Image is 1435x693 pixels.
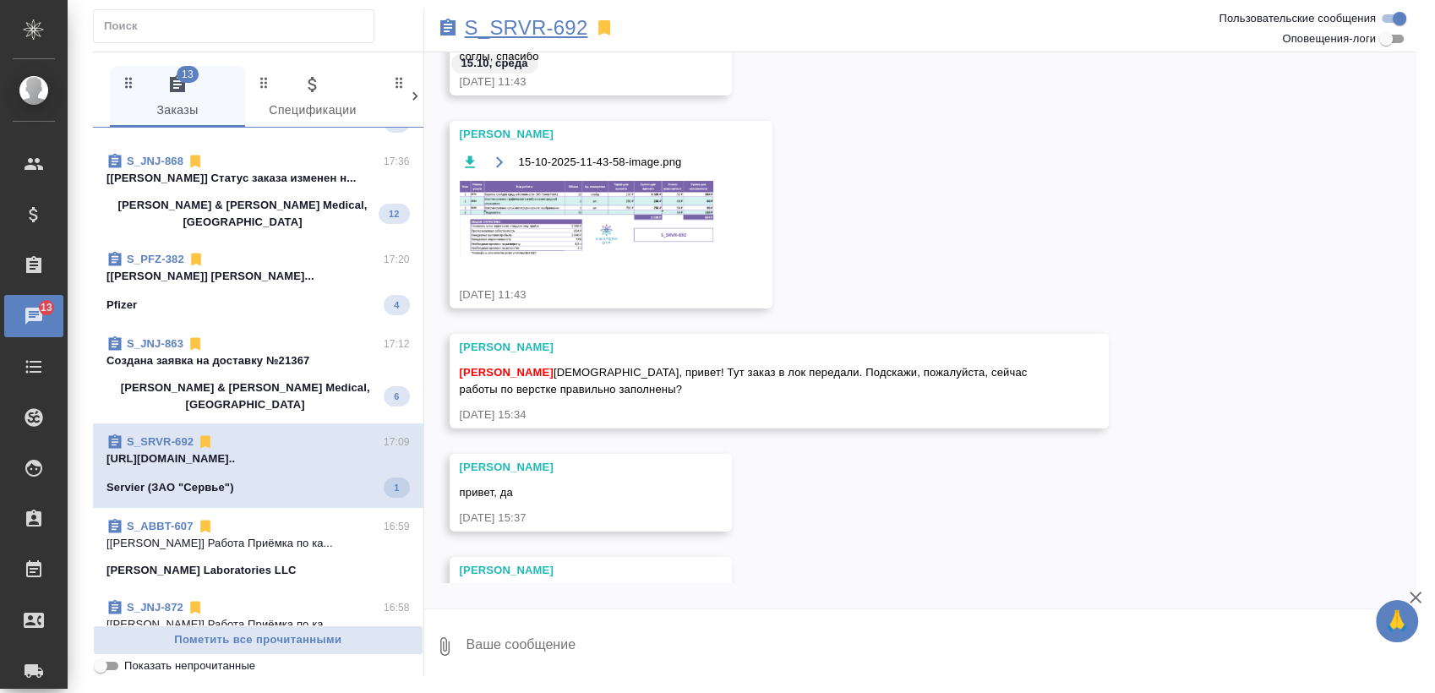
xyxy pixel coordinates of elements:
svg: Отписаться [187,153,204,170]
a: S_ABBT-607 [127,520,194,532]
p: 16:59 [384,518,410,535]
span: Спецификации [255,74,370,121]
p: 17:09 [384,434,410,450]
span: 13 [30,299,63,316]
p: [URL][DOMAIN_NAME].. [106,450,410,467]
div: S_ABBT-60716:59[[PERSON_NAME]] Работа Приёмка по ка...[PERSON_NAME] Laboratories LLC [93,508,423,589]
a: S_JNJ-872 [127,601,183,614]
a: S_JNJ-868 [127,155,183,167]
p: 16:58 [384,599,410,616]
p: [[PERSON_NAME]] Работа Приёмка по ка... [106,535,410,552]
span: Клиенты [390,74,505,121]
span: 1 [384,479,409,496]
div: S_PFZ-38217:20[[PERSON_NAME]] [PERSON_NAME]...Pfizer4 [93,241,423,325]
div: [PERSON_NAME] [460,459,673,476]
button: 🙏 [1376,600,1418,642]
a: 13 [4,295,63,337]
p: 15.10, среда [461,55,528,72]
div: [DATE] 11:43 [460,286,713,303]
p: [[PERSON_NAME]] Статус заказа изменен н... [106,170,410,187]
p: Создана заявка на доставку №21367 [106,352,410,369]
span: Оповещения-логи [1282,30,1376,47]
svg: Отписаться [188,251,205,268]
span: [DEMOGRAPHIC_DATA], привет! Тут заказ в лок передали. Подскажи, пожалуйста, сейчас работы по верс... [460,366,1031,396]
span: 12 [379,205,409,222]
div: [DATE] 15:37 [460,510,673,527]
div: S_JNJ-86817:36[[PERSON_NAME]] Статус заказа изменен н...[PERSON_NAME] & [PERSON_NAME] Medical, [G... [93,143,423,241]
span: Пользовательские сообщения [1219,10,1376,27]
p: [[PERSON_NAME]] Работа Приёмка по ка... [106,616,410,633]
div: S_SRVR-69217:09[URL][DOMAIN_NAME]..Servier (ЗАО "Сервье")1 [93,423,423,508]
svg: Отписаться [197,518,214,535]
a: S_JNJ-863 [127,337,183,350]
div: [DATE] 15:34 [460,407,1050,423]
a: S_SRVR-692 [465,19,588,36]
svg: Отписаться [187,336,204,352]
svg: Отписаться [187,599,204,616]
span: 6 [384,388,409,405]
p: Pfizer [106,297,137,314]
p: 17:12 [384,336,410,352]
button: Пометить все прочитанными [93,625,423,655]
div: [PERSON_NAME] [460,562,673,579]
input: Поиск [104,14,374,38]
span: 🙏 [1383,603,1411,639]
a: S_PFZ-382 [127,253,184,265]
span: Заказы [120,74,235,121]
span: 15-10-2025-11-43-58-image.png [519,154,682,171]
p: [PERSON_NAME] & [PERSON_NAME] Medical, [GEOGRAPHIC_DATA] [106,379,384,413]
span: привет, да [460,486,513,499]
span: [PERSON_NAME] [460,366,554,379]
div: S_JNJ-87216:58[[PERSON_NAME]] Работа Приёмка по ка...[PERSON_NAME] & [PERSON_NAME] Medical, [GEOG... [93,589,423,687]
p: 17:36 [384,153,410,170]
img: 15-10-2025-11-43-58-image.png [460,181,713,257]
button: Скачать [460,151,481,172]
span: 13 [177,66,199,83]
a: S_SRVR-692 [127,435,194,448]
p: 17:20 [384,251,410,268]
p: [PERSON_NAME] Laboratories LLC [106,562,296,579]
div: S_JNJ-86317:12Создана заявка на доставку №21367[PERSON_NAME] & [PERSON_NAME] Medical, [GEOGRAPHIC... [93,325,423,423]
p: [[PERSON_NAME]] [PERSON_NAME]... [106,268,410,285]
svg: Зажми и перетащи, чтобы поменять порядок вкладок [121,74,137,90]
span: Пометить все прочитанными [102,630,414,650]
div: [PERSON_NAME] [460,126,713,143]
span: Показать непрочитанные [124,658,255,674]
button: Открыть на драйве [489,151,510,172]
div: [PERSON_NAME] [460,339,1050,356]
p: [PERSON_NAME] & [PERSON_NAME] Medical, [GEOGRAPHIC_DATA] [106,197,379,231]
span: 4 [384,297,409,314]
p: Servier (ЗАО "Сервье") [106,479,234,496]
